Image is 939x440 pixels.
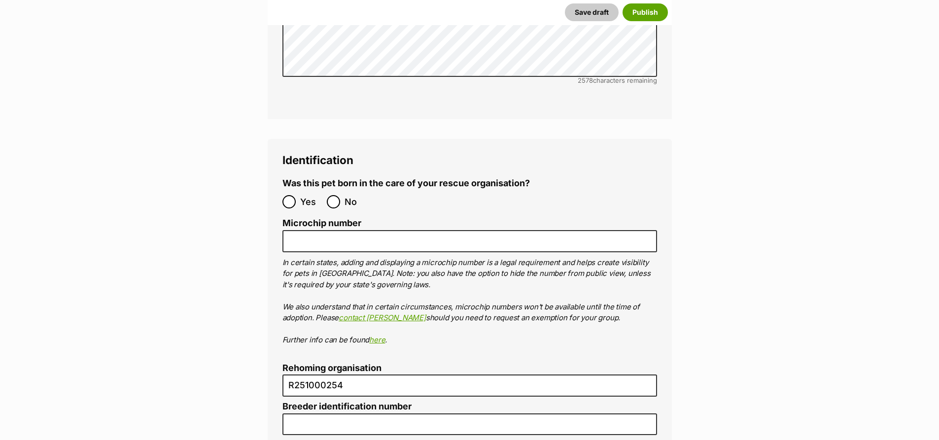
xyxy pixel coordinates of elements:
span: No [345,195,366,208]
label: Rehoming organisation [282,363,657,373]
a: here [369,335,385,344]
span: Yes [300,195,322,208]
div: characters remaining [282,77,657,84]
span: 2578 [578,76,593,84]
span: Identification [282,153,353,167]
label: Was this pet born in the care of your rescue organisation? [282,178,530,189]
a: contact [PERSON_NAME] [339,313,426,322]
p: In certain states, adding and displaying a microchip number is a legal requirement and helps crea... [282,257,657,346]
button: Publish [623,3,668,21]
label: Microchip number [282,218,657,229]
label: Breeder identification number [282,402,657,412]
button: Save draft [565,3,619,21]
